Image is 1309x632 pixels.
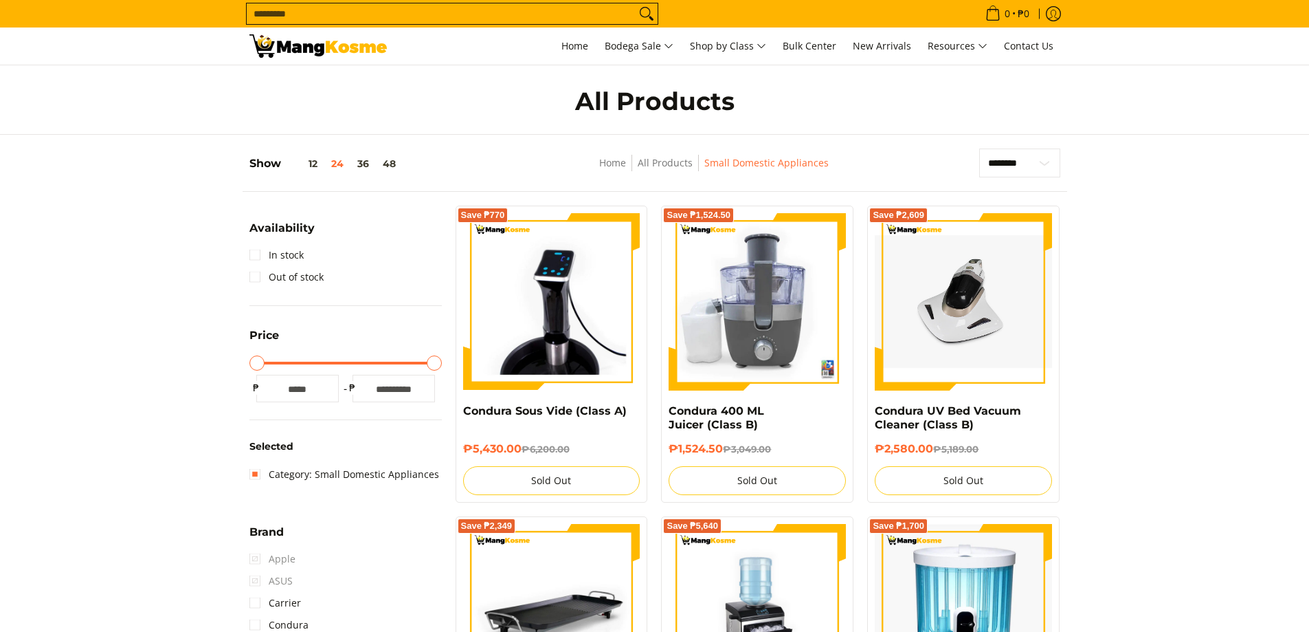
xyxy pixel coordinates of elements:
span: Save ₱1,524.50 [667,211,730,219]
span: Resources [928,38,987,55]
button: 12 [281,158,324,169]
span: Save ₱2,349 [461,522,513,530]
del: ₱5,189.00 [933,444,978,455]
span: Availability [249,223,315,234]
button: Sold Out [669,466,846,495]
span: Bulk Center [783,39,836,52]
h6: ₱1,524.50 [669,442,846,456]
span: Save ₱2,609 [873,211,924,219]
summary: Open [249,330,279,351]
a: Resources [921,28,994,65]
h6: Selected [249,441,442,453]
summary: Open [249,527,284,548]
a: All Products [638,156,693,169]
button: Search [636,3,658,24]
span: Contact Us [1004,39,1053,52]
a: In stock [249,244,304,266]
img: Condura UV Bed Vacuum Cleaner (Class B) [875,235,1052,368]
h6: ₱5,430.00 [463,442,640,456]
span: Save ₱5,640 [667,522,718,530]
img: Condura Sous Vide (Class A) [463,213,640,391]
a: Category: Small Domestic Appliances [249,464,439,486]
button: Sold Out [875,466,1052,495]
a: Home [555,28,595,65]
span: ₱ [346,381,359,395]
span: ₱ [249,381,263,395]
button: 36 [350,158,376,169]
a: Condura Sous Vide (Class A) [463,404,627,417]
span: • [981,6,1033,21]
a: Condura 400 ML Juicer (Class B) [669,404,764,431]
span: Home [561,39,588,52]
button: 48 [376,158,403,169]
a: Bulk Center [776,28,843,65]
span: Apple [249,548,295,570]
nav: Breadcrumbs [502,155,926,186]
img: Condura 400 ML Juicer (Class B) [669,213,846,391]
button: 24 [324,158,350,169]
a: Home [599,156,626,169]
a: Contact Us [997,28,1060,65]
del: ₱6,200.00 [522,444,570,455]
a: Bodega Sale [598,28,680,65]
h1: All Products [387,86,923,117]
summary: Open [249,223,315,244]
span: Bodega Sale [605,38,673,55]
a: New Arrivals [846,28,918,65]
a: Shop by Class [683,28,773,65]
span: 0 [1003,9,1012,19]
a: Out of stock [249,266,324,288]
a: Carrier [249,592,301,614]
span: Brand [249,527,284,538]
span: Save ₱1,700 [873,522,924,530]
h5: Show [249,157,403,171]
span: Shop by Class [690,38,766,55]
a: Condura UV Bed Vacuum Cleaner (Class B) [875,404,1021,431]
span: ₱0 [1016,9,1031,19]
span: Price [249,330,279,341]
span: ASUS [249,570,293,592]
button: Sold Out [463,466,640,495]
nav: Main Menu [401,28,1060,65]
span: Small Domestic Appliances [704,155,829,172]
del: ₱3,049.00 [723,444,771,455]
h6: ₱2,580.00 [875,442,1052,456]
span: Save ₱770 [461,211,505,219]
img: All Products - Home Appliances Warehouse Sale l Mang Kosme Small Domestic Appliances | Page 3 [249,34,387,58]
span: New Arrivals [853,39,911,52]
